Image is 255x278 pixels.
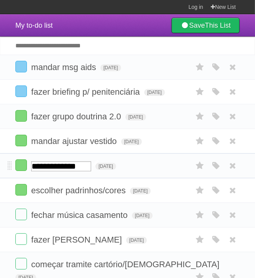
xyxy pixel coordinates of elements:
[100,64,121,71] span: [DATE]
[193,61,207,74] label: Star task
[126,237,147,244] span: [DATE]
[15,159,27,171] label: Done
[144,89,165,96] span: [DATE]
[172,18,240,33] a: SaveThis List
[95,163,116,170] span: [DATE]
[193,159,207,172] label: Star task
[15,184,27,196] label: Done
[15,135,27,146] label: Done
[193,209,207,221] label: Star task
[31,210,130,220] span: fechar música casamento
[15,22,53,29] span: My to-do list
[31,235,124,245] span: fazer [PERSON_NAME]
[193,85,207,98] label: Star task
[31,260,221,269] span: começar tramite cartório/[DEMOGRAPHIC_DATA]
[130,188,151,194] span: [DATE]
[31,186,128,195] span: escolher padrinhos/cores
[193,110,207,123] label: Star task
[205,22,231,29] b: This List
[31,136,119,146] span: mandar ajustar vestido
[15,209,27,220] label: Done
[31,112,123,121] span: fazer grupo doutrina 2.0
[15,85,27,97] label: Done
[125,114,146,121] span: [DATE]
[193,135,207,147] label: Star task
[193,233,207,246] label: Star task
[193,184,207,197] label: Star task
[31,87,142,97] span: fazer briefing p/ penitenciária
[121,138,142,145] span: [DATE]
[15,233,27,245] label: Done
[15,61,27,72] label: Done
[15,258,27,270] label: Done
[132,212,153,219] span: [DATE]
[15,110,27,122] label: Done
[31,62,98,72] span: mandar msg aids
